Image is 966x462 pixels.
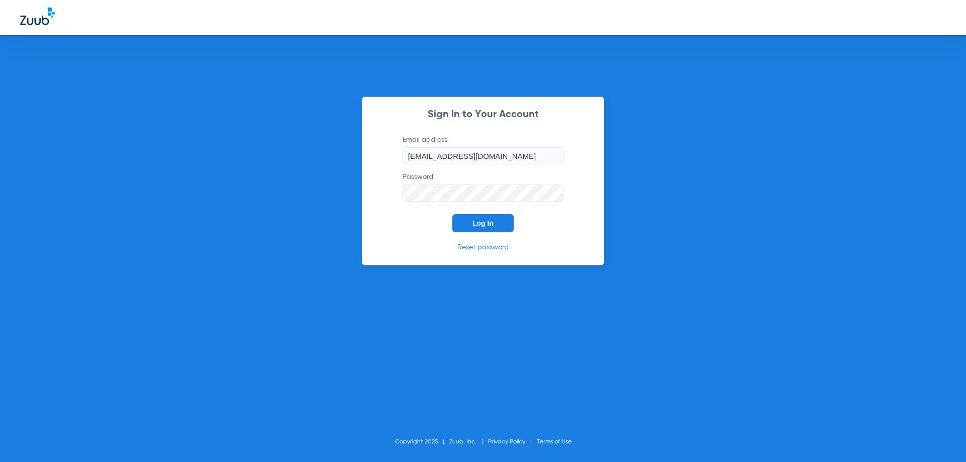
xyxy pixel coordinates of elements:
[452,214,514,232] button: Log In
[403,147,563,164] input: Email address
[20,8,55,25] img: Zuub Logo
[403,172,563,202] label: Password
[449,437,488,447] li: Zuub, Inc.
[537,439,572,445] a: Terms of Use
[472,219,494,227] span: Log In
[916,414,966,462] iframe: Chat Widget
[488,439,525,445] a: Privacy Policy
[403,184,563,202] input: Password
[457,244,509,251] a: Reset password
[387,110,579,120] h2: Sign In to Your Account
[403,135,563,164] label: Email address
[395,437,449,447] li: Copyright 2025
